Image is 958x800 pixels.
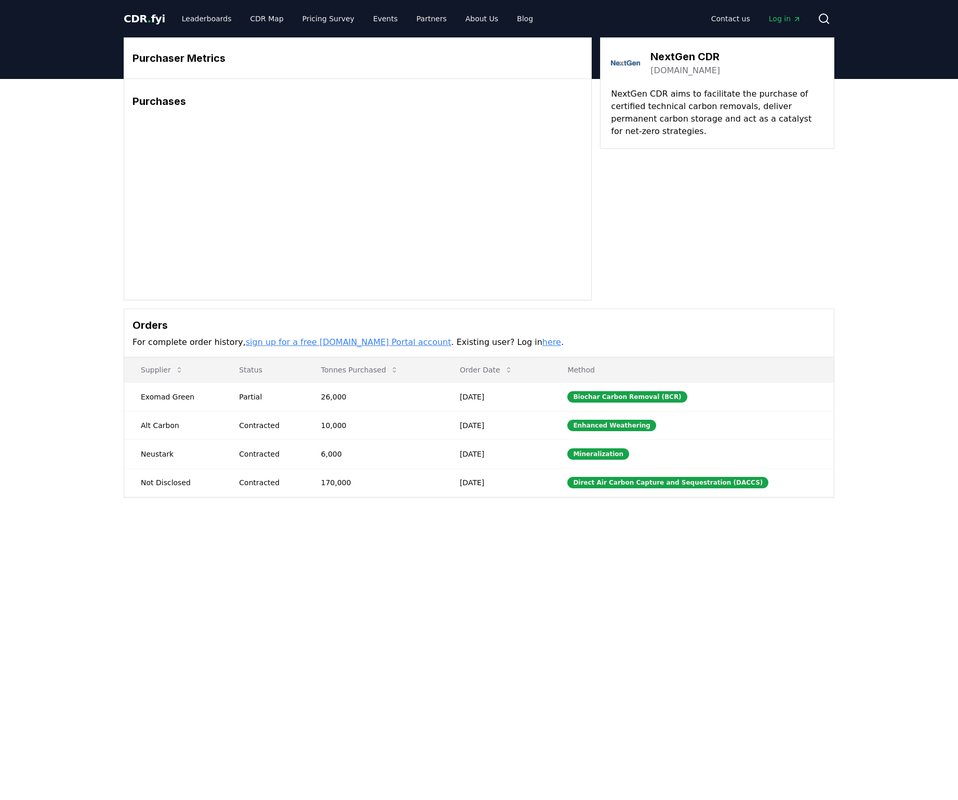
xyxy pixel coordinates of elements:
[304,468,443,497] td: 170,000
[148,12,151,25] span: .
[304,411,443,439] td: 10,000
[294,9,363,28] a: Pricing Survey
[650,64,720,77] a: [DOMAIN_NAME]
[132,359,192,380] button: Supplier
[239,392,296,402] div: Partial
[132,317,826,333] h3: Orders
[304,382,443,411] td: 26,000
[703,9,809,28] nav: Main
[174,9,541,28] nav: Main
[132,50,583,66] h3: Purchaser Metrics
[246,337,451,347] a: sign up for a free [DOMAIN_NAME] Portal account
[457,9,507,28] a: About Us
[408,9,455,28] a: Partners
[567,420,656,431] div: Enhanced Weathering
[451,359,521,380] button: Order Date
[132,336,826,349] p: For complete order history, . Existing user? Log in .
[703,9,759,28] a: Contact us
[443,468,551,497] td: [DATE]
[304,439,443,468] td: 6,000
[174,9,240,28] a: Leaderboards
[567,391,687,403] div: Biochar Carbon Removal (BCR)
[443,439,551,468] td: [DATE]
[313,359,407,380] button: Tonnes Purchased
[443,411,551,439] td: [DATE]
[650,49,720,64] h3: NextGen CDR
[611,88,823,138] p: NextGen CDR aims to facilitate the purchase of certified technical carbon removals, deliver perma...
[124,411,222,439] td: Alt Carbon
[242,9,292,28] a: CDR Map
[239,477,296,488] div: Contracted
[542,337,561,347] a: here
[124,12,165,25] span: CDR fyi
[443,382,551,411] td: [DATE]
[611,48,640,77] img: NextGen CDR-logo
[124,382,222,411] td: Exomad Green
[132,94,583,109] h3: Purchases
[124,468,222,497] td: Not Disclosed
[231,365,296,375] p: Status
[365,9,406,28] a: Events
[769,14,801,24] span: Log in
[124,439,222,468] td: Neustark
[761,9,809,28] a: Log in
[124,11,165,26] a: CDR.fyi
[559,365,826,375] p: Method
[509,9,541,28] a: Blog
[567,448,629,460] div: Mineralization
[239,420,296,431] div: Contracted
[239,449,296,459] div: Contracted
[567,477,768,488] div: Direct Air Carbon Capture and Sequestration (DACCS)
